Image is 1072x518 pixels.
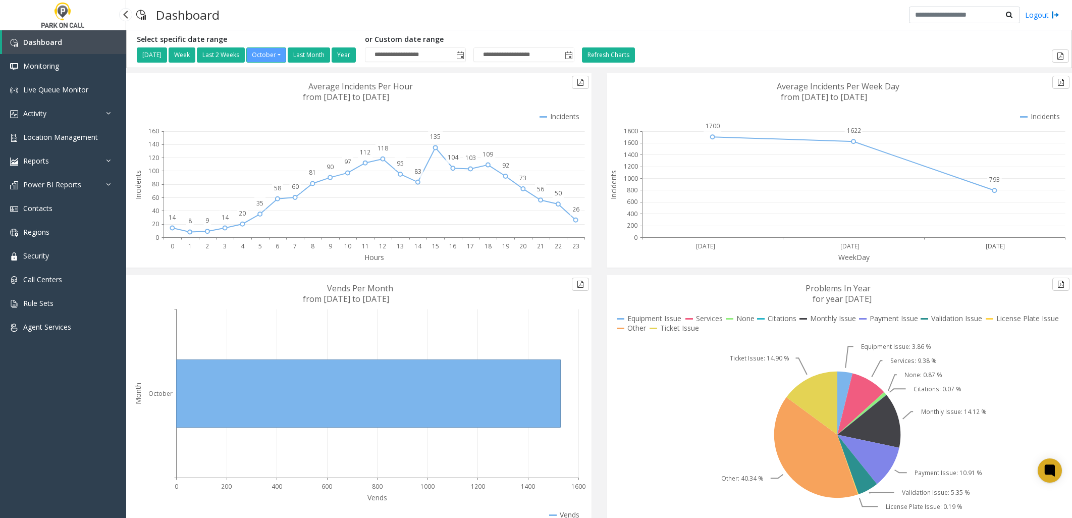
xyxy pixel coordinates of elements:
text: 9 [205,216,209,225]
text: 135 [430,132,441,141]
span: Rule Sets [23,298,53,308]
text: 22 [555,242,562,250]
text: 80 [152,180,159,188]
img: 'icon' [10,205,18,213]
button: Export to pdf [1052,278,1069,291]
text: 73 [519,174,526,182]
text: 800 [627,186,637,194]
text: 793 [989,175,1000,184]
button: October [246,47,286,63]
button: Last Month [288,47,330,63]
text: Payment Issue: 10.91 % [915,469,982,477]
text: 118 [378,144,388,152]
text: 20 [519,242,526,250]
text: 3 [223,242,227,250]
h3: Dashboard [151,3,225,27]
text: 12 [379,242,386,250]
span: Monitoring [23,61,59,71]
button: [DATE] [137,47,167,63]
text: 1700 [706,122,720,130]
text: 0 [634,233,637,242]
text: 103 [465,153,476,162]
text: 0 [171,242,174,250]
img: 'icon' [10,229,18,237]
text: 1622 [847,126,861,135]
text: 1600 [624,138,638,147]
text: Problems In Year [806,283,871,294]
text: 1200 [624,162,638,171]
text: Ticket Issue [660,323,699,333]
span: Toggle popup [563,48,574,62]
text: 8 [188,217,192,225]
text: 4 [241,242,245,250]
text: 18 [485,242,492,250]
text: Vends [367,493,387,502]
h5: or Custom date range [365,35,574,44]
text: Hours [364,252,384,262]
text: Validation Issue [931,314,982,323]
text: 81 [309,168,316,177]
text: 400 [627,210,637,218]
text: Incidents [609,170,618,199]
button: Refresh Charts [582,47,635,63]
text: 0 [175,482,178,491]
img: 'icon' [10,252,18,261]
text: Average Incidents Per Hour [308,81,413,92]
text: 11 [362,242,369,250]
text: Vends Per Month [327,283,393,294]
button: Export to pdf [1052,49,1069,63]
text: 35 [256,199,263,208]
text: 1800 [624,127,638,135]
text: License Plate Issue: 0.19 % [886,502,962,511]
img: 'icon' [10,158,18,166]
text: 26 [572,205,579,214]
text: [DATE] [986,242,1005,250]
text: 60 [152,193,159,202]
text: 8 [311,242,314,250]
a: Logout [1025,10,1059,20]
img: pageIcon [136,3,146,27]
img: 'icon' [10,110,18,118]
text: License Plate Issue [996,314,1059,323]
text: 92 [502,161,509,170]
text: Services [696,314,723,323]
span: Toggle popup [454,48,465,62]
text: 600 [321,482,332,491]
button: Export to pdf [572,76,589,89]
text: Citations: 0.07 % [914,385,961,393]
text: Equipment Issue [627,314,681,323]
text: for year [DATE] [813,293,872,304]
text: 109 [483,150,493,159]
text: 13 [397,242,404,250]
text: 112 [360,148,370,157]
text: 20 [152,220,159,228]
span: Call Centers [23,275,62,284]
span: Agent Services [23,322,71,332]
text: Equipment Issue: 3.86 % [861,342,931,351]
text: None: 0.87 % [904,371,942,379]
text: 95 [397,159,404,168]
text: Payment Issue [870,314,918,323]
text: 1400 [624,150,638,159]
text: 50 [555,189,562,197]
button: Last 2 Weeks [197,47,245,63]
text: None [736,314,755,323]
text: Month [133,383,143,404]
text: 6 [276,242,279,250]
img: 'icon' [10,134,18,142]
text: Incidents [550,112,579,121]
text: [DATE] [696,242,715,250]
text: 1200 [471,482,485,491]
text: from [DATE] to [DATE] [303,293,389,304]
img: 'icon' [10,181,18,189]
text: 104 [448,153,459,162]
text: [DATE] [840,242,860,250]
text: 60 [292,182,299,191]
span: Regions [23,227,49,237]
text: Average Incidents Per Week Day [777,81,899,92]
img: 'icon' [10,324,18,332]
text: 23 [572,242,579,250]
text: 19 [502,242,509,250]
text: 17 [467,242,474,250]
text: from [DATE] to [DATE] [303,91,389,102]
